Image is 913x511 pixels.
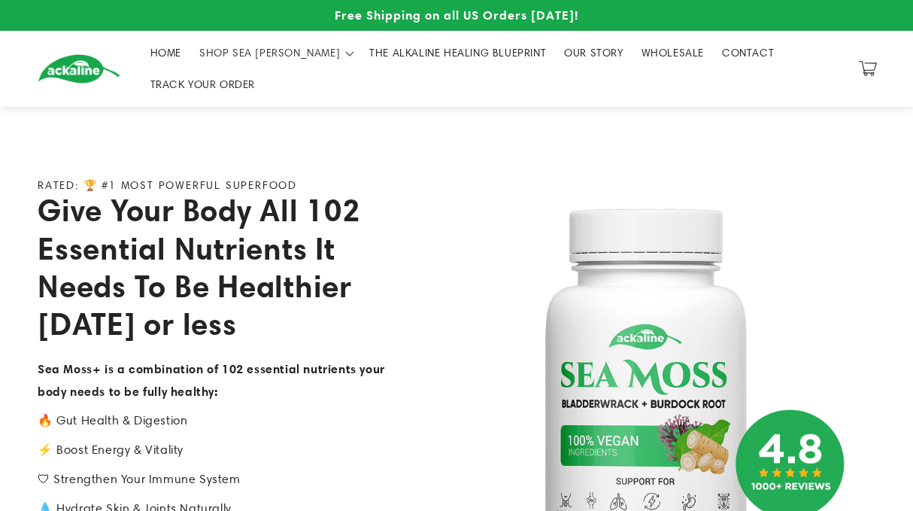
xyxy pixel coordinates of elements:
[38,440,404,461] p: ⚡️ Boost Energy & Vitality
[38,179,297,192] p: RATED: 🏆 #1 MOST POWERFUL SUPERFOOD
[713,37,783,68] a: CONTACT
[38,191,404,343] h2: Give Your Body All 102 Essential Nutrients It Needs To Be Healthier [DATE] or less
[150,46,181,59] span: HOME
[199,46,340,59] span: SHOP SEA [PERSON_NAME]
[38,469,404,491] p: 🛡 Strengthen Your Immune System
[141,37,190,68] a: HOME
[38,54,120,84] img: Ackaline
[632,37,713,68] a: WHOLESALE
[38,410,404,432] p: 🔥 Gut Health & Digestion
[190,37,360,68] summary: SHOP SEA [PERSON_NAME]
[722,46,774,59] span: CONTACT
[642,46,704,59] span: WHOLESALE
[335,8,578,23] span: Free Shipping on all US Orders [DATE]!
[141,68,265,100] a: TRACK YOUR ORDER
[38,361,385,399] strong: Sea Moss+ is a combination of 102 essential nutrients your body needs to be fully healthy:
[150,78,256,91] span: TRACK YOUR ORDER
[555,37,632,68] a: OUR STORY
[369,46,546,59] span: THE ALKALINE HEALING BLUEPRINT
[360,37,555,68] a: THE ALKALINE HEALING BLUEPRINT
[564,46,623,59] span: OUR STORY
